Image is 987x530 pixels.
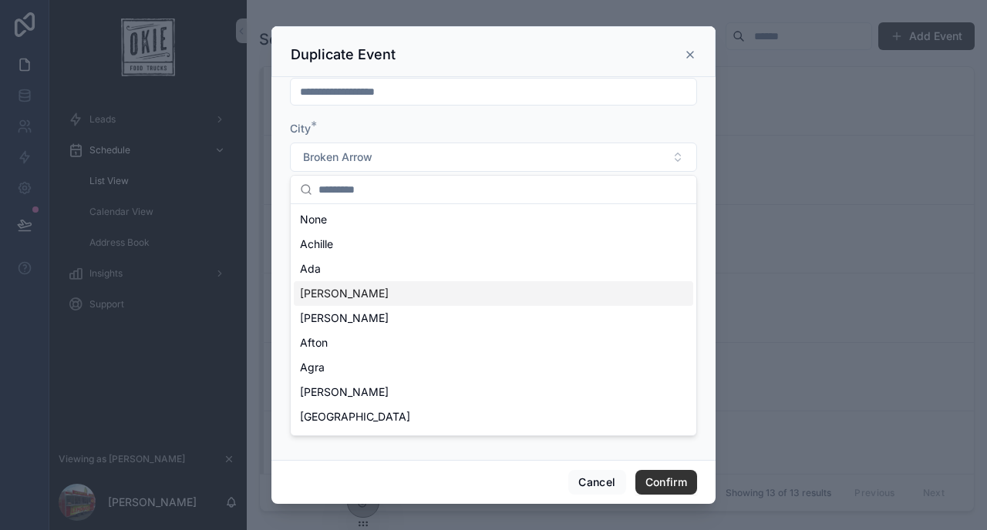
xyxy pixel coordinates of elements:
[300,310,389,326] span: [PERSON_NAME]
[294,207,693,232] div: None
[290,143,697,172] button: Select Button
[300,409,410,424] span: [GEOGRAPHIC_DATA]
[300,384,389,400] span: [PERSON_NAME]
[300,335,328,351] span: Afton
[290,122,311,135] span: City
[303,149,372,165] span: Broken Arrow
[300,434,332,449] span: Albion
[300,236,333,252] span: Achille
[300,286,389,301] span: [PERSON_NAME]
[300,261,321,277] span: Ada
[568,470,625,495] button: Cancel
[291,204,696,435] div: Suggestions
[635,470,697,495] button: Confirm
[300,360,325,375] span: Agra
[291,45,396,64] h3: Duplicate Event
